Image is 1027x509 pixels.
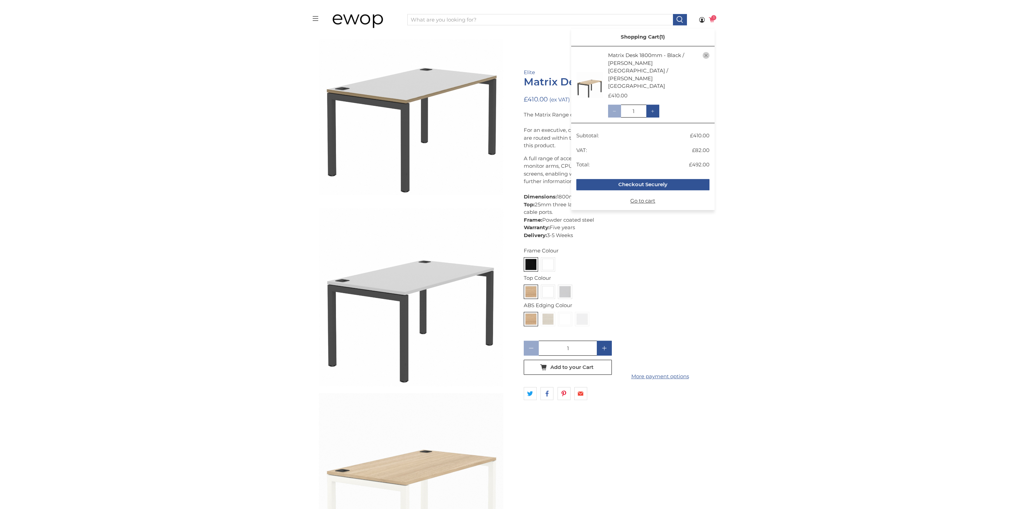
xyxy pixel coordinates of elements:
[659,33,665,40] span: 1
[576,197,709,205] a: Go to cart
[576,147,587,153] span: VAT:
[524,111,708,150] p: The Matrix Range offers various solutions for the workplace. For an executive, clean appearance, ...
[571,28,715,47] p: Shopping Cart
[550,364,593,370] span: Add to your Cart
[524,360,612,375] button: Add to your Cart
[708,17,715,23] a: 1
[608,52,684,89] a: Matrix Desk 1800mm - Black / [PERSON_NAME][GEOGRAPHIC_DATA] / [PERSON_NAME][GEOGRAPHIC_DATA]
[608,92,628,99] span: £410.00
[524,76,708,88] h1: Matrix Desk 1800mm
[524,201,535,208] strong: Top:
[689,161,709,169] span: £492.00
[319,11,503,195] a: Elite Office Matrix Desk 1200mm White with Plywood Edge
[524,155,708,239] p: A full range of accessories are compatible including vertical cable risers, monitor arms, CPU hol...
[524,217,542,223] strong: Frame:
[576,179,709,191] button: Checkout Securely
[524,95,548,103] span: £410.00
[407,14,673,26] input: What are you looking for?
[524,69,535,75] a: Elite
[576,161,590,168] span: Total:
[616,373,704,381] a: More payment options
[690,132,709,140] span: £410.00
[711,15,716,20] span: 1
[524,193,557,200] strong: Dimensions:
[576,132,599,139] span: Subtotal:
[703,52,709,59] button: close
[524,232,547,238] strong: Delivery:
[524,247,708,255] div: Frame Colour
[576,71,603,98] img: Matrix Desk 1800mm - Black / Chester Oak / Chester Oak
[524,302,708,309] div: ABS Edging Colour
[524,224,550,231] strong: Warranty:
[692,147,709,154] span: £82.00
[319,202,503,386] a: Elite Office Matrix Desk 1200mm White with White Edge
[524,274,708,282] div: Top Colour
[549,96,570,103] small: (ex VAT)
